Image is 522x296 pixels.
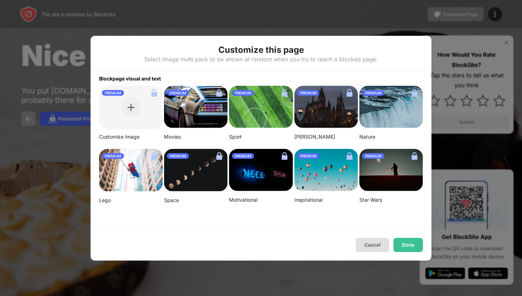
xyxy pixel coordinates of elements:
div: PREMIUM [362,90,384,96]
div: PREMIUM [297,153,319,159]
img: lock.svg [344,87,355,99]
div: Nature [359,134,423,140]
div: PREMIUM [102,90,124,96]
img: lock.svg [213,87,225,99]
div: Space [164,197,228,203]
img: lock.svg [409,87,420,99]
img: lock.svg [279,150,290,162]
div: Customize this page [218,44,304,56]
img: lock.svg [213,150,225,162]
img: lock.svg [344,150,355,162]
img: lock.svg [148,87,160,99]
img: jeff-wang-p2y4T4bFws4-unsplash-small.png [229,86,293,128]
div: Blockpage visual and text [91,72,431,82]
div: Inspirational [294,197,358,203]
div: PREMIUM [362,153,384,159]
img: aditya-chinchure-LtHTe32r_nA-unsplash.png [359,86,423,128]
div: PREMIUM [167,90,189,96]
div: Movies [164,134,228,140]
div: PREMIUM [167,153,189,159]
div: PREMIUM [232,90,254,96]
img: linda-xu-KsomZsgjLSA-unsplash.png [164,149,228,192]
div: Lego [99,197,163,203]
div: Sport [229,134,293,140]
img: lock.svg [279,87,290,99]
img: lock.svg [409,150,420,162]
button: Cancel [356,238,389,252]
div: Select Image multi pack to be shown at random when you try to reach a blocked page. [144,56,378,63]
img: mehdi-messrro-gIpJwuHVwt0-unsplash-small.png [99,149,163,191]
img: plus.svg [127,104,135,111]
img: lock.svg [148,150,160,162]
div: PREMIUM [232,153,254,159]
button: Done [393,238,423,252]
div: Customize Image [99,134,163,140]
img: alexis-fauvet-qfWf9Muwp-c-unsplash-small.png [229,149,293,191]
img: image-22-small.png [359,149,423,191]
div: PREMIUM [297,90,319,96]
div: PREMIUM [102,153,124,159]
img: aditya-vyas-5qUJfO4NU4o-unsplash-small.png [294,86,358,128]
img: image-26.png [164,86,228,128]
div: Star Wars [359,197,423,203]
img: ian-dooley-DuBNA1QMpPA-unsplash-small.png [294,149,358,191]
div: [PERSON_NAME] [294,134,358,140]
div: Motivational [229,197,293,203]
